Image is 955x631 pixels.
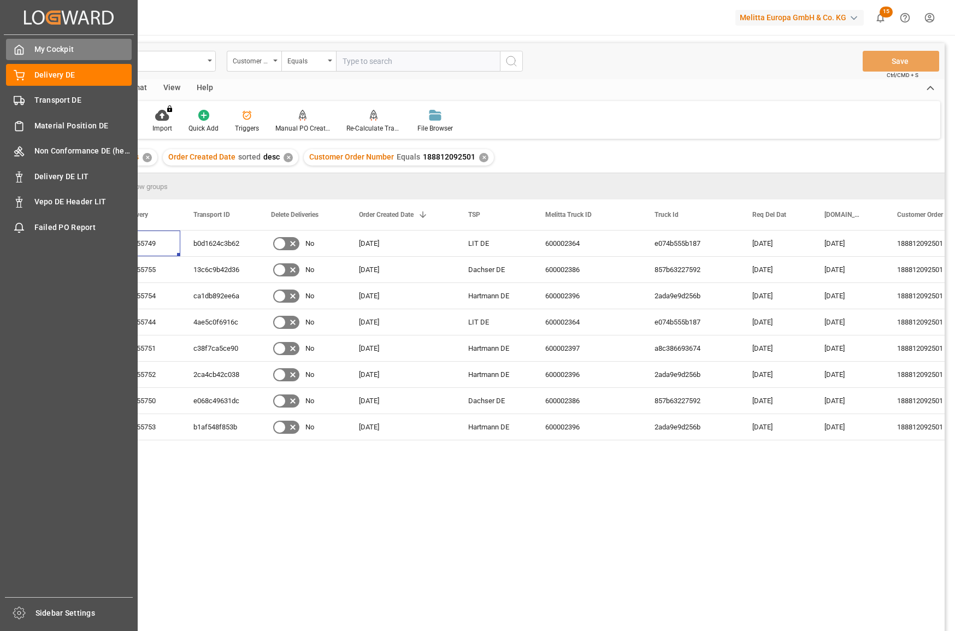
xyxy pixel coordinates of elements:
[824,211,861,219] span: [DOMAIN_NAME] Dat
[641,257,739,282] div: 857b63227592
[346,231,455,256] div: [DATE]
[180,388,258,414] div: e068c49631dc
[811,309,884,335] div: [DATE]
[112,335,180,361] div: 92555751
[455,231,532,256] div: LIT DE
[479,153,488,162] div: ✕
[168,152,235,161] span: Order Created Date
[641,388,739,414] div: 857b63227592
[641,414,739,440] div: 2ada9e9d256b
[532,362,641,387] div: 600002396
[532,388,641,414] div: 600002386
[641,335,739,361] div: a8c386693674
[284,153,293,162] div: ✕
[735,7,868,28] button: Melitta Europa GmbH & Co. KG
[112,309,180,335] div: 92555744
[811,414,884,440] div: [DATE]
[227,51,281,72] button: open menu
[305,336,314,361] span: No
[893,5,917,30] button: Help Center
[811,283,884,309] div: [DATE]
[532,257,641,282] div: 600002386
[6,191,132,213] a: Vepo DE Header LIT
[34,196,132,208] span: Vepo DE Header LIT
[455,362,532,387] div: Hartmann DE
[305,415,314,440] span: No
[500,51,523,72] button: search button
[455,309,532,335] div: LIT DE
[739,283,811,309] div: [DATE]
[188,123,219,133] div: Quick Add
[235,123,259,133] div: Triggers
[193,211,230,219] span: Transport ID
[180,257,258,282] div: 13c6c9b42d36
[6,166,132,187] a: Delivery DE LIT
[34,44,132,55] span: My Cockpit
[545,211,592,219] span: Melitta Truck ID
[233,54,270,66] div: Customer Order Number
[880,7,893,17] span: 15
[112,388,180,414] div: 92555750
[735,10,864,26] div: Melitta Europa GmbH & Co. KG
[423,152,475,161] span: 188812092501
[532,283,641,309] div: 600002396
[655,211,679,219] span: Truck Id
[275,123,330,133] div: Manual PO Creation
[811,257,884,282] div: [DATE]
[309,152,394,161] span: Customer Order Number
[739,257,811,282] div: [DATE]
[532,309,641,335] div: 600002364
[305,257,314,282] span: No
[863,51,939,72] button: Save
[641,362,739,387] div: 2ada9e9d256b
[36,608,133,619] span: Sidebar Settings
[417,123,453,133] div: File Browser
[34,171,132,182] span: Delivery DE LIT
[143,153,152,162] div: ✕
[112,362,180,387] div: 92555752
[455,388,532,414] div: Dachser DE
[180,231,258,256] div: b0d1624c3b62
[6,64,132,85] a: Delivery DE
[6,216,132,238] a: Failed PO Report
[6,90,132,111] a: Transport DE
[641,231,739,256] div: e074b555b187
[811,335,884,361] div: [DATE]
[397,152,420,161] span: Equals
[455,257,532,282] div: Dachser DE
[305,310,314,335] span: No
[180,414,258,440] div: b1af548f853b
[305,388,314,414] span: No
[34,69,132,81] span: Delivery DE
[752,211,786,219] span: Req Del Dat
[336,51,500,72] input: Type to search
[811,231,884,256] div: [DATE]
[188,79,221,98] div: Help
[739,362,811,387] div: [DATE]
[811,362,884,387] div: [DATE]
[868,5,893,30] button: show 15 new notifications
[112,231,180,256] div: 92555749
[455,414,532,440] div: Hartmann DE
[887,71,918,79] span: Ctrl/CMD + S
[641,283,739,309] div: 2ada9e9d256b
[287,54,325,66] div: Equals
[34,95,132,106] span: Transport DE
[346,335,455,361] div: [DATE]
[6,140,132,162] a: Non Conformance DE (header)
[346,388,455,414] div: [DATE]
[6,115,132,136] a: Material Position DE
[180,362,258,387] div: 2ca4cb42c038
[180,335,258,361] div: c38f7ca5ce90
[346,414,455,440] div: [DATE]
[112,283,180,309] div: 92555754
[532,231,641,256] div: 600002364
[34,120,132,132] span: Material Position DE
[112,414,180,440] div: 92555753
[155,79,188,98] div: View
[641,309,739,335] div: e074b555b187
[346,123,401,133] div: Re-Calculate Transport Costs
[739,414,811,440] div: [DATE]
[180,283,258,309] div: ca1db892ee6a
[305,362,314,387] span: No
